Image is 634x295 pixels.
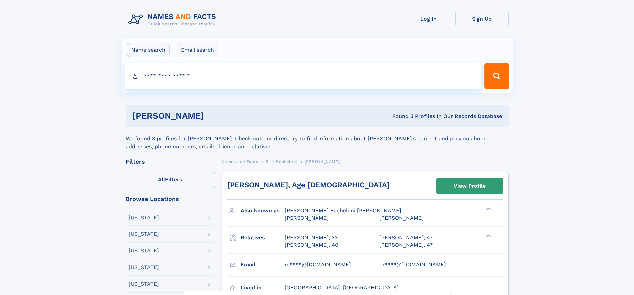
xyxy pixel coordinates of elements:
[437,178,503,194] a: View Profile
[126,127,509,151] div: We found 3 profiles for [PERSON_NAME]. Check out our directory to find information about [PERSON_...
[379,234,433,241] a: [PERSON_NAME], 47
[241,205,285,216] h3: Also known as
[484,207,492,211] div: ❯
[276,157,297,166] a: Bechelani
[125,63,482,89] input: search input
[132,112,298,120] h1: [PERSON_NAME]
[227,181,390,189] a: [PERSON_NAME], Age [DEMOGRAPHIC_DATA]
[127,43,170,57] label: Name search
[484,234,492,238] div: ❯
[129,248,159,253] div: [US_STATE]
[298,113,502,120] div: Found 3 Profiles In Our Records Database
[285,284,399,291] span: [GEOGRAPHIC_DATA], [GEOGRAPHIC_DATA]
[129,215,159,220] div: [US_STATE]
[402,11,455,27] a: Log In
[222,157,258,166] a: Names and Facts
[304,159,340,164] span: [PERSON_NAME]
[484,63,509,89] button: Search Button
[129,231,159,237] div: [US_STATE]
[241,232,285,243] h3: Relatives
[285,215,329,221] span: [PERSON_NAME]
[126,196,215,202] div: Browse Locations
[276,159,297,164] span: Bechelani
[266,157,269,166] a: B
[285,241,338,249] a: [PERSON_NAME], 40
[158,176,165,183] span: All
[379,241,433,249] a: [PERSON_NAME], 47
[285,207,401,214] span: [PERSON_NAME] Bechelani [PERSON_NAME]
[266,159,269,164] span: B
[126,159,215,165] div: Filters
[129,265,159,270] div: [US_STATE]
[241,259,285,270] h3: Email
[126,11,222,29] img: Logo Names and Facts
[379,215,424,221] span: [PERSON_NAME]
[241,282,285,293] h3: Lived in
[285,234,338,241] a: [PERSON_NAME], 33
[454,178,486,194] div: View Profile
[455,11,509,27] a: Sign Up
[177,43,218,57] label: Email search
[126,172,215,188] label: Filters
[129,281,159,287] div: [US_STATE]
